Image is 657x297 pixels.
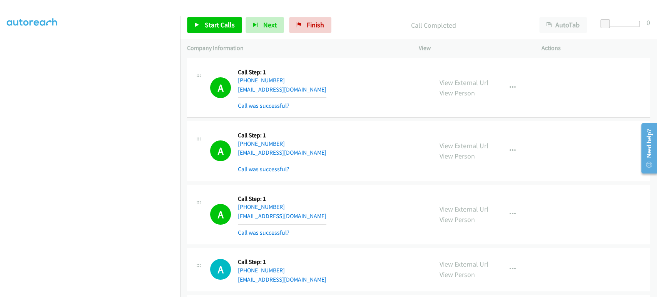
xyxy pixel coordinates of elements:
h1: A [210,204,231,225]
a: View Person [440,270,475,279]
a: View Person [440,88,475,97]
iframe: Resource Center [635,118,657,179]
h5: Call Step: 1 [238,258,326,266]
a: View Person [440,152,475,160]
a: [PHONE_NUMBER] [238,267,285,274]
h1: A [210,77,231,98]
p: View [419,43,528,53]
h1: A [210,259,231,280]
a: Call was successful? [238,229,289,236]
span: Next [263,20,277,29]
a: [EMAIL_ADDRESS][DOMAIN_NAME] [238,212,326,220]
p: Call Completed [342,20,525,30]
span: Finish [307,20,324,29]
a: View External Url [440,205,488,214]
a: Finish [289,17,331,33]
div: The call is yet to be attempted [210,259,231,280]
a: View External Url [440,141,488,150]
a: View External Url [440,260,488,269]
button: AutoTab [539,17,587,33]
h5: Call Step: 1 [238,195,326,203]
a: View Person [440,215,475,224]
div: Delay between calls (in seconds) [604,21,640,27]
a: [EMAIL_ADDRESS][DOMAIN_NAME] [238,149,326,156]
a: View External Url [440,78,488,87]
h5: Call Step: 1 [238,132,326,139]
h1: A [210,140,231,161]
a: [PHONE_NUMBER] [238,203,285,210]
span: Start Calls [205,20,235,29]
div: 0 [647,17,650,28]
p: Actions [541,43,650,53]
a: [PHONE_NUMBER] [238,77,285,84]
button: Next [246,17,284,33]
p: Company Information [187,43,405,53]
a: [EMAIL_ADDRESS][DOMAIN_NAME] [238,86,326,93]
a: [EMAIL_ADDRESS][DOMAIN_NAME] [238,276,326,283]
a: [PHONE_NUMBER] [238,140,285,147]
a: Start Calls [187,17,242,33]
a: Call was successful? [238,102,289,109]
h5: Call Step: 1 [238,68,326,76]
a: Call was successful? [238,165,289,173]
